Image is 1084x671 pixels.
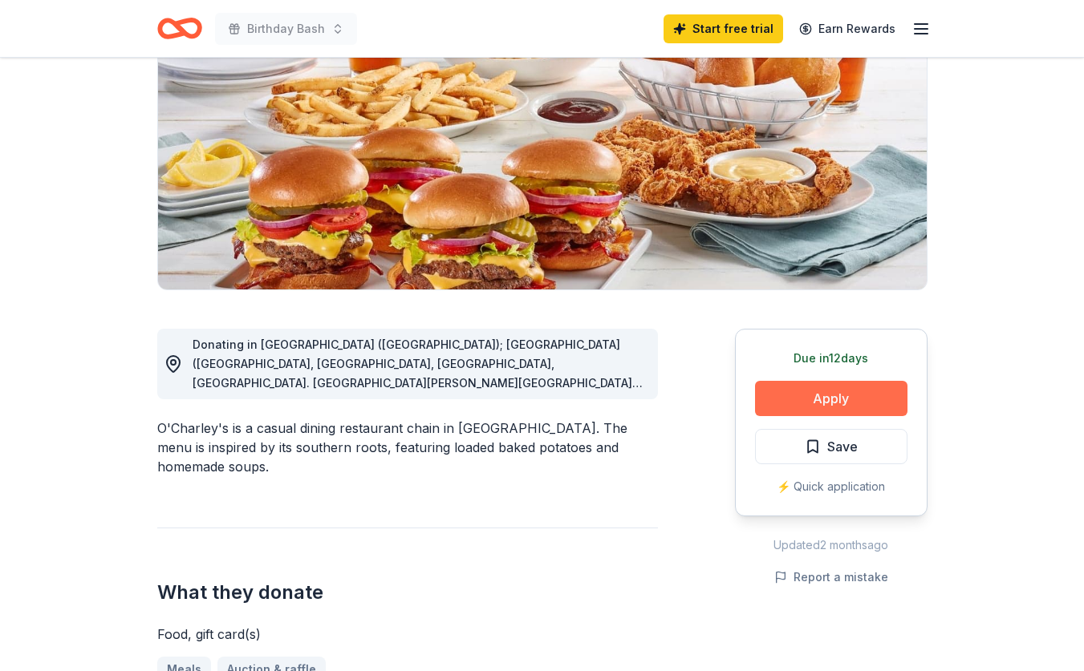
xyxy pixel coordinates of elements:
div: ⚡️ Quick application [755,477,907,496]
button: Birthday Bash [215,13,357,45]
button: Save [755,429,907,464]
span: Save [827,436,858,457]
span: Donating in [GEOGRAPHIC_DATA] ([GEOGRAPHIC_DATA]); [GEOGRAPHIC_DATA] ([GEOGRAPHIC_DATA], [GEOGRAP... [193,338,643,659]
a: Earn Rewards [790,14,905,43]
button: Apply [755,381,907,416]
div: Food, gift card(s) [157,625,658,644]
a: Start free trial [664,14,783,43]
div: O'Charley's is a casual dining restaurant chain in [GEOGRAPHIC_DATA]. The menu is inspired by its... [157,418,658,476]
div: Updated 2 months ago [735,536,928,555]
button: Report a mistake [774,568,888,587]
div: Due in 12 days [755,349,907,368]
h2: What they donate [157,580,658,605]
span: Birthday Bash [247,19,325,38]
a: Home [157,10,202,47]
